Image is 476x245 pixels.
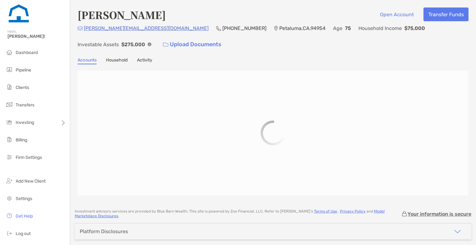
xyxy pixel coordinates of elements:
[16,213,33,219] span: Get Help
[6,229,13,237] img: logout icon
[6,153,13,161] img: firm-settings icon
[274,26,278,31] img: Location Icon
[16,231,31,236] span: Log out
[75,209,401,218] p: Investment advisory services are provided by Blue Barn Wealth . This site is powered by Zoe Finan...
[16,155,42,160] span: Firm Settings
[6,66,13,73] img: pipeline icon
[84,24,209,32] p: [PERSON_NAME][EMAIL_ADDRESS][DOMAIN_NAME]
[137,57,152,64] a: Activity
[6,194,13,202] img: settings icon
[6,212,13,219] img: get-help icon
[279,24,326,32] p: Petaluma , CA , 94954
[423,7,468,21] button: Transfer Funds
[163,42,168,47] img: button icon
[80,228,128,234] div: Platform Disclosures
[222,24,266,32] p: [PHONE_NUMBER]
[8,34,66,39] span: [PERSON_NAME]!
[16,196,32,201] span: Settings
[6,177,13,184] img: add_new_client icon
[6,48,13,56] img: dashboard icon
[78,41,119,48] p: Investable Assets
[408,211,471,217] p: Your information is secure
[8,2,30,25] img: Zoe Logo
[78,57,97,64] a: Accounts
[375,7,418,21] button: Open Account
[16,137,27,143] span: Billing
[6,118,13,126] img: investing icon
[16,67,31,73] span: Pipeline
[121,41,145,48] p: $275,000
[6,136,13,143] img: billing icon
[78,7,166,22] h4: [PERSON_NAME]
[159,38,225,51] a: Upload Documents
[6,83,13,91] img: clients icon
[16,179,46,184] span: Add New Client
[106,57,128,64] a: Household
[216,26,221,31] img: Phone Icon
[75,209,385,218] a: Model Marketplace Disclosures
[345,24,351,32] p: 75
[314,209,337,213] a: Terms of Use
[148,42,151,46] img: Info Icon
[6,101,13,108] img: transfers icon
[358,24,402,32] p: Household Income
[16,102,34,108] span: Transfers
[78,27,83,30] img: Email Icon
[16,85,29,90] span: Clients
[454,228,461,235] img: icon arrow
[340,209,366,213] a: Privacy Policy
[404,24,425,32] p: $75,000
[16,50,38,55] span: Dashboard
[16,120,34,125] span: Investing
[333,24,342,32] p: Age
